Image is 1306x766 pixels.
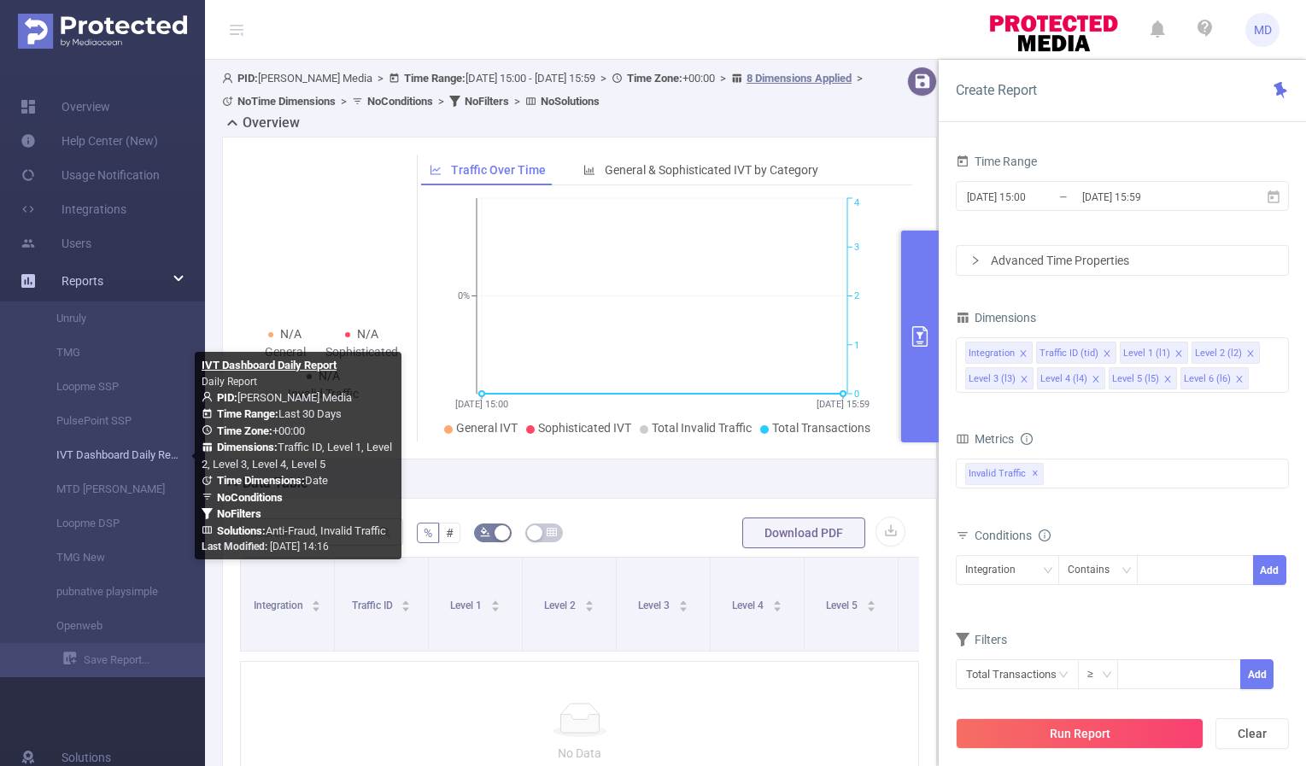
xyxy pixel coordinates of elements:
a: Overview [20,90,110,124]
span: Date [217,474,328,487]
i: icon: info-circle [1039,529,1051,541]
li: Integration [965,342,1033,364]
i: icon: close [1020,375,1028,385]
li: Level 4 (l4) [1037,367,1105,389]
li: Level 3 (l3) [965,367,1034,389]
i: icon: caret-up [490,598,500,603]
i: icon: down [1102,670,1112,681]
i: icon: close [1092,375,1100,385]
input: End date [1081,185,1219,208]
div: Sort [401,598,411,608]
b: Time Range: [217,407,278,420]
b: IVT Dashboard Daily Report [202,359,337,371]
span: [PERSON_NAME] Media Last 30 Days +00:00 [202,391,392,537]
span: > [715,72,731,85]
div: General [247,343,324,361]
span: Traffic ID, Level 1, Level 2, Level 3, Level 4, Level 5 [202,441,392,471]
a: Help Center (New) [20,124,158,158]
i: icon: caret-up [866,598,876,603]
b: No Conditions [367,95,433,108]
a: PulsePoint SSP [34,404,184,438]
div: Sort [772,598,782,608]
span: > [372,72,389,85]
i: icon: caret-up [772,598,782,603]
i: icon: table [547,527,557,537]
tspan: 2 [854,291,859,302]
span: Time Range [956,155,1037,168]
button: Clear [1215,718,1289,749]
div: Level 2 (l2) [1195,342,1242,365]
i: icon: close [1103,349,1111,360]
a: Users [20,226,91,260]
i: icon: user [202,391,217,402]
span: N/A [357,327,378,341]
a: Reports [61,264,103,298]
i: icon: caret-up [678,598,688,603]
i: icon: down [1043,565,1053,577]
b: PID: [217,391,237,404]
div: Sort [490,598,501,608]
span: Traffic Over Time [451,163,546,177]
span: Traffic ID [352,599,395,611]
b: No Conditions [217,491,283,504]
i: icon: caret-up [312,598,321,603]
span: # [446,526,454,540]
a: Integrations [20,192,126,226]
span: Total Invalid Traffic [652,421,752,435]
div: Sophisticated [324,343,401,361]
i: icon: down [1122,565,1132,577]
span: > [433,95,449,108]
span: N/A [280,327,302,341]
span: Create Report [956,82,1037,98]
div: Level 1 (l1) [1123,342,1170,365]
a: TMG New [34,541,184,575]
b: Time Zone: [627,72,682,85]
span: Reports [61,274,103,288]
span: Level 5 [826,599,860,611]
i: icon: caret-down [312,605,321,610]
div: Sort [311,598,321,608]
span: Metrics [956,432,1014,446]
div: Sort [866,598,876,608]
i: icon: close [1235,375,1244,385]
span: Integration [254,599,306,611]
a: Openweb [34,609,184,643]
i: icon: bar-chart [583,164,595,176]
span: Dimensions [956,311,1036,325]
i: icon: close [1246,349,1255,360]
b: Dimensions : [217,441,278,453]
span: General & Sophisticated IVT by Category [605,163,818,177]
tspan: [DATE] 15:00 [455,399,508,410]
div: Integration [965,556,1028,584]
li: Traffic ID (tid) [1036,342,1116,364]
b: No Time Dimensions [237,95,336,108]
div: Level 5 (l5) [1112,368,1159,390]
li: Level 1 (l1) [1120,342,1188,364]
span: Level 1 [450,599,484,611]
i: icon: caret-down [866,605,876,610]
i: icon: caret-up [401,598,411,603]
i: icon: user [222,73,237,84]
span: > [595,72,612,85]
span: > [852,72,868,85]
i: icon: caret-down [678,605,688,610]
img: Protected Media [18,14,187,49]
span: [PERSON_NAME] Media [DATE] 15:00 - [DATE] 15:59 +00:00 [222,72,868,108]
span: > [336,95,352,108]
div: Level 3 (l3) [969,368,1016,390]
b: Time Zone: [217,424,272,437]
span: MD [1254,13,1272,47]
tspan: 3 [854,242,859,253]
span: > [509,95,525,108]
tspan: 4 [854,198,859,209]
a: Save Report... [63,643,205,677]
i: icon: right [970,255,981,266]
a: MTD [PERSON_NAME] [34,472,184,506]
b: Time Dimensions : [217,474,305,487]
span: General IVT [456,421,518,435]
div: Integration [969,342,1015,365]
span: Anti-Fraud, Invalid Traffic [217,524,386,537]
u: 8 Dimensions Applied [747,72,852,85]
b: No Solutions [541,95,600,108]
i: icon: caret-down [772,605,782,610]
